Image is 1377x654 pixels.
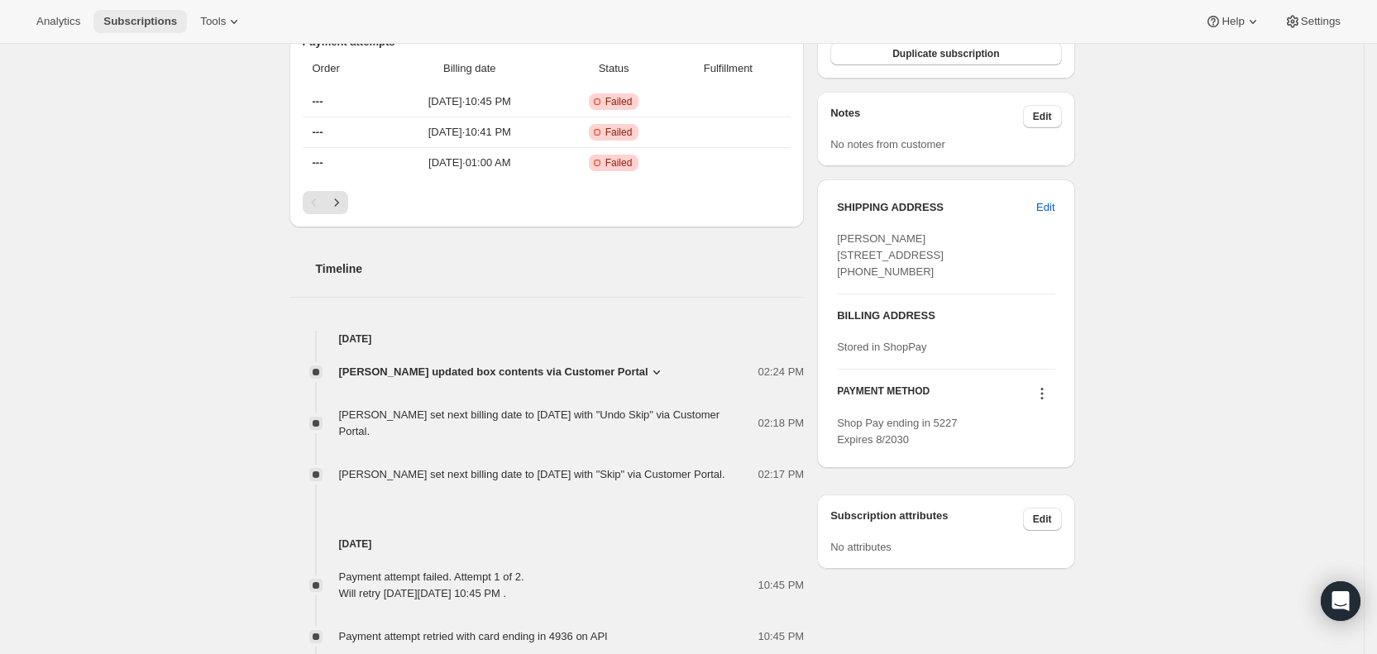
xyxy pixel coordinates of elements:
[1033,110,1052,123] span: Edit
[758,628,805,645] span: 10:45 PM
[339,408,720,437] span: [PERSON_NAME] set next billing date to [DATE] with "Undo Skip" via Customer Portal.
[1222,15,1244,28] span: Help
[1036,199,1054,216] span: Edit
[837,384,930,407] h3: PAYMENT METHOD
[303,191,791,214] nav: Pagination
[289,536,805,552] h4: [DATE]
[387,124,552,141] span: [DATE] · 10:41 PM
[1195,10,1270,33] button: Help
[200,15,226,28] span: Tools
[830,42,1061,65] button: Duplicate subscription
[387,93,552,110] span: [DATE] · 10:45 PM
[837,308,1054,324] h3: BILLING ADDRESS
[605,126,633,139] span: Failed
[605,156,633,169] span: Failed
[339,364,665,380] button: [PERSON_NAME] updated box contents via Customer Portal
[830,541,892,553] span: No attributes
[758,415,805,432] span: 02:18 PM
[26,10,90,33] button: Analytics
[758,577,805,594] span: 10:45 PM
[892,47,999,60] span: Duplicate subscription
[303,50,383,87] th: Order
[1301,15,1341,28] span: Settings
[830,105,1023,128] h3: Notes
[676,60,782,77] span: Fulfillment
[316,260,805,277] h2: Timeline
[313,156,323,169] span: ---
[1026,194,1064,221] button: Edit
[1321,581,1360,621] div: Open Intercom Messenger
[36,15,80,28] span: Analytics
[605,95,633,108] span: Failed
[758,364,805,380] span: 02:24 PM
[837,417,957,446] span: Shop Pay ending in 5227 Expires 8/2030
[837,199,1036,216] h3: SHIPPING ADDRESS
[1274,10,1351,33] button: Settings
[562,60,666,77] span: Status
[103,15,177,28] span: Subscriptions
[93,10,187,33] button: Subscriptions
[339,569,524,602] div: Payment attempt failed. Attempt 1 of 2. Will retry [DATE][DATE] 10:45 PM .
[339,468,725,480] span: [PERSON_NAME] set next billing date to [DATE] with "Skip" via Customer Portal.
[190,10,252,33] button: Tools
[339,630,608,642] span: Payment attempt retried with card ending in 4936 on API
[1023,508,1062,531] button: Edit
[1033,513,1052,526] span: Edit
[758,466,805,483] span: 02:17 PM
[339,364,648,380] span: [PERSON_NAME] updated box contents via Customer Portal
[1023,105,1062,128] button: Edit
[830,508,1023,531] h3: Subscription attributes
[837,232,944,278] span: [PERSON_NAME] [STREET_ADDRESS] [PHONE_NUMBER]
[313,126,323,138] span: ---
[387,155,552,171] span: [DATE] · 01:00 AM
[830,138,945,150] span: No notes from customer
[837,341,926,353] span: Stored in ShopPay
[289,331,805,347] h4: [DATE]
[387,60,552,77] span: Billing date
[325,191,348,214] button: Next
[313,95,323,107] span: ---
